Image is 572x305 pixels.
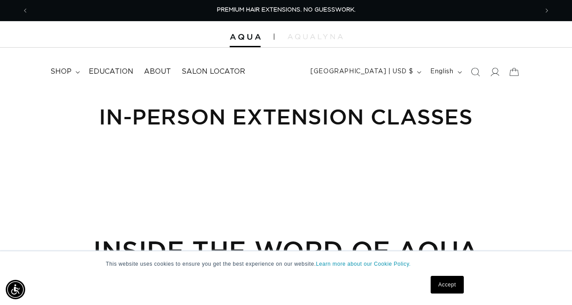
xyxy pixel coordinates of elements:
a: Education [83,62,139,82]
a: Salon Locator [176,62,250,82]
a: About [139,62,176,82]
h1: In-Person Extension Classes [50,103,522,130]
span: PREMIUM HAIR EXTENSIONS. NO GUESSWORK. [217,7,356,13]
div: Accessibility Menu [6,280,25,299]
img: aqualyna.com [288,34,343,39]
button: Next announcement [537,2,557,19]
summary: Search [466,62,485,82]
h2: INSIDE THE WORD OF AQUA [50,235,522,265]
span: [GEOGRAPHIC_DATA] | USD $ [311,67,413,76]
button: English [425,64,465,80]
span: Education [89,67,133,76]
span: English [430,67,453,76]
a: Learn more about our Cookie Policy. [316,261,411,267]
span: shop [50,67,72,76]
button: Previous announcement [15,2,35,19]
summary: shop [45,62,83,82]
button: [GEOGRAPHIC_DATA] | USD $ [305,64,425,80]
span: Salon Locator [182,67,245,76]
p: This website uses cookies to ensure you get the best experience on our website. [106,260,466,268]
a: Accept [431,276,463,294]
img: Aqua Hair Extensions [230,34,261,40]
span: About [144,67,171,76]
